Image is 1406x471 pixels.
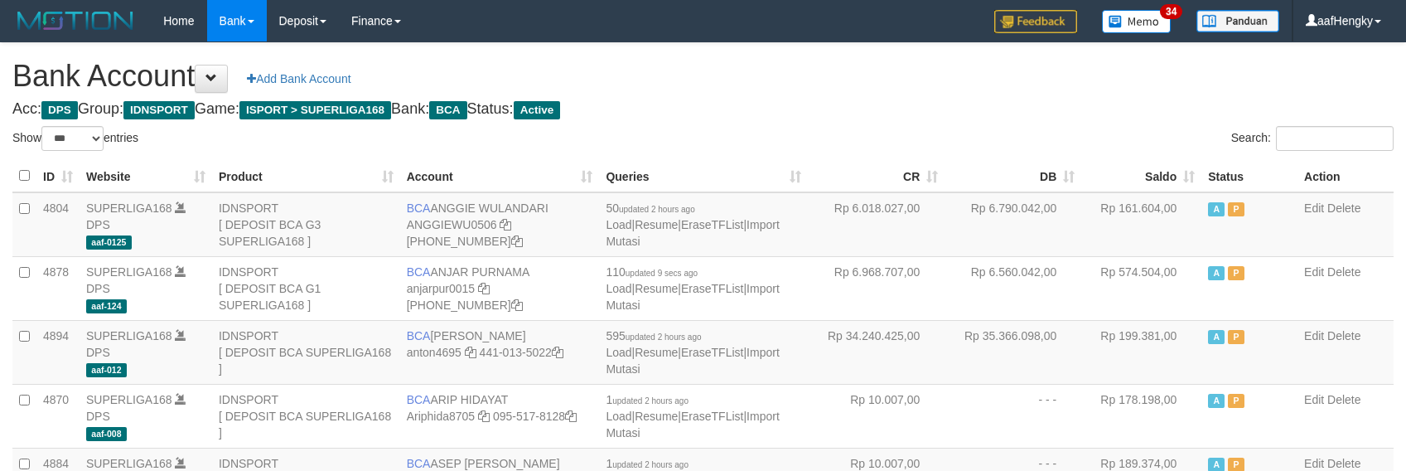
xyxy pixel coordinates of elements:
td: Rp 161.604,00 [1081,192,1201,257]
a: anjarpur0015 [407,282,476,295]
a: Copy ANGGIEWU0506 to clipboard [500,218,511,231]
td: ANGGIE WULANDARI [PHONE_NUMBER] [400,192,600,257]
img: MOTION_logo.png [12,8,138,33]
span: BCA [407,265,431,279]
span: BCA [407,457,431,470]
a: Edit [1304,202,1324,215]
img: Feedback.jpg [994,10,1077,33]
td: DPS [80,384,212,448]
span: 595 [606,329,701,342]
select: Showentries [41,126,104,151]
a: Load [606,218,631,231]
span: Paused [1228,202,1244,216]
span: Active [1208,330,1225,344]
td: Rp 199.381,00 [1081,320,1201,384]
td: 4878 [36,256,80,320]
span: aaf-008 [86,427,127,441]
span: | | | [606,265,779,312]
a: SUPERLIGA168 [86,265,172,279]
td: Rp 574.504,00 [1081,256,1201,320]
span: updated 2 hours ago [612,460,689,469]
span: | | | [606,202,779,248]
td: IDNSPORT [ DEPOSIT BCA SUPERLIGA168 ] [212,384,400,448]
a: Delete [1327,393,1360,406]
span: updated 9 secs ago [626,269,698,278]
span: BCA [407,393,431,406]
a: Copy Ariphida8705 to clipboard [478,410,490,423]
span: updated 2 hours ago [626,333,702,342]
span: | | | [606,329,779,376]
a: Load [606,346,631,359]
th: Account: activate to sort column ascending [400,160,600,192]
th: Saldo: activate to sort column ascending [1081,160,1201,192]
a: Delete [1327,202,1360,215]
a: Edit [1304,329,1324,342]
a: Edit [1304,265,1324,279]
a: SUPERLIGA168 [86,393,172,406]
td: - - - [945,384,1081,448]
a: EraseTFList [681,410,743,423]
td: [PERSON_NAME] 441-013-5022 [400,320,600,384]
span: DPS [41,101,78,119]
a: SUPERLIGA168 [86,329,172,342]
a: EraseTFList [681,346,743,359]
span: | | | [606,393,779,439]
a: anton4695 [407,346,461,359]
td: 4804 [36,192,80,257]
span: Paused [1228,330,1244,344]
th: CR: activate to sort column ascending [808,160,945,192]
span: 110 [606,265,698,279]
th: Status [1201,160,1297,192]
a: Delete [1327,457,1360,470]
a: Import Mutasi [606,218,779,248]
td: Rp 6.560.042,00 [945,256,1081,320]
span: Active [1208,394,1225,408]
span: IDNSPORT [123,101,195,119]
td: DPS [80,320,212,384]
td: IDNSPORT [ DEPOSIT BCA G1 SUPERLIGA168 ] [212,256,400,320]
h4: Acc: Group: Game: Bank: Status: [12,101,1394,118]
a: Resume [635,218,678,231]
a: Edit [1304,393,1324,406]
a: Load [606,282,631,295]
td: ANJAR PURNAMA [PHONE_NUMBER] [400,256,600,320]
span: 1 [606,457,689,470]
td: Rp 6.018.027,00 [808,192,945,257]
span: updated 2 hours ago [612,396,689,405]
a: Copy anjarpur0015 to clipboard [478,282,490,295]
a: Resume [635,346,678,359]
span: Active [1208,202,1225,216]
span: Paused [1228,266,1244,280]
a: Import Mutasi [606,410,779,439]
span: 34 [1160,4,1182,19]
a: Copy 0955178128 to clipboard [565,410,577,423]
td: Rp 6.968.707,00 [808,256,945,320]
a: Resume [635,410,678,423]
td: DPS [80,256,212,320]
a: Load [606,410,631,423]
a: Ariphida8705 [407,410,476,423]
span: Paused [1228,394,1244,408]
a: SUPERLIGA168 [86,457,172,470]
input: Search: [1276,126,1394,151]
td: 4870 [36,384,80,448]
img: panduan.png [1196,10,1279,32]
a: Delete [1327,329,1360,342]
td: Rp 10.007,00 [808,384,945,448]
img: Button%20Memo.svg [1102,10,1172,33]
a: Copy 4410135022 to clipboard [552,346,563,359]
td: Rp 34.240.425,00 [808,320,945,384]
td: DPS [80,192,212,257]
a: EraseTFList [681,218,743,231]
a: Import Mutasi [606,346,779,376]
span: Active [1208,266,1225,280]
span: BCA [407,329,431,342]
th: Queries: activate to sort column ascending [599,160,808,192]
th: Product: activate to sort column ascending [212,160,400,192]
a: Import Mutasi [606,282,779,312]
a: Delete [1327,265,1360,279]
a: EraseTFList [681,282,743,295]
label: Show entries [12,126,138,151]
span: ISPORT > SUPERLIGA168 [239,101,391,119]
td: Rp 6.790.042,00 [945,192,1081,257]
